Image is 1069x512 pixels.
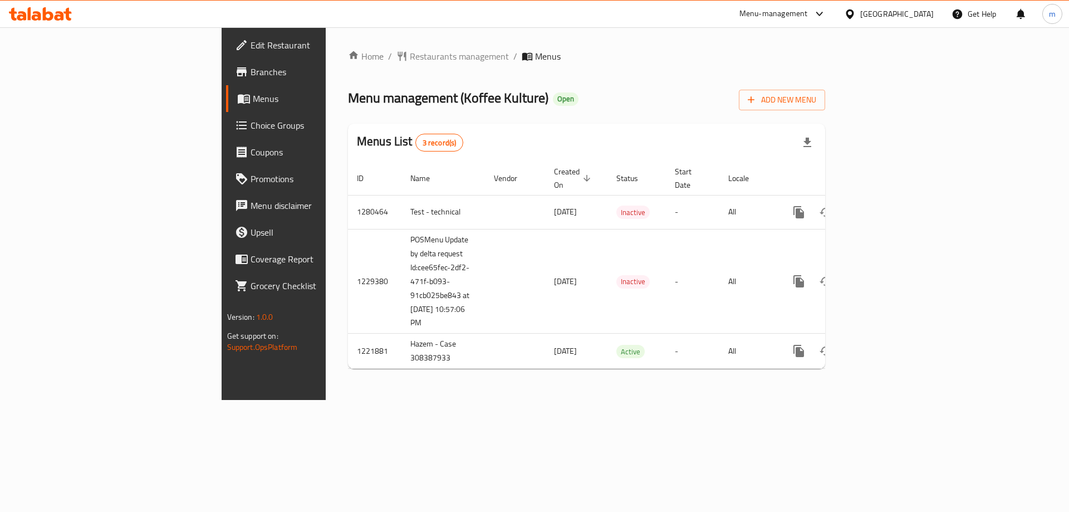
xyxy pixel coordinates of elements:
[719,229,777,334] td: All
[554,344,577,358] span: [DATE]
[226,165,400,192] a: Promotions
[739,90,825,110] button: Add New Menu
[226,32,400,58] a: Edit Restaurant
[410,50,509,63] span: Restaurants management
[553,94,578,104] span: Open
[666,334,719,369] td: -
[251,65,391,79] span: Branches
[226,219,400,246] a: Upsell
[719,195,777,229] td: All
[357,172,378,185] span: ID
[357,133,463,152] h2: Menus List
[675,165,706,192] span: Start Date
[226,272,400,299] a: Grocery Checklist
[860,8,934,20] div: [GEOGRAPHIC_DATA]
[554,274,577,289] span: [DATE]
[616,275,650,288] span: Inactive
[554,204,577,219] span: [DATE]
[786,199,812,226] button: more
[416,138,463,148] span: 3 record(s)
[410,172,444,185] span: Name
[786,268,812,295] button: more
[348,85,548,110] span: Menu management ( Koffee Kulture )
[226,112,400,139] a: Choice Groups
[251,119,391,132] span: Choice Groups
[666,195,719,229] td: -
[251,226,391,239] span: Upsell
[794,129,821,156] div: Export file
[616,206,650,219] span: Inactive
[666,229,719,334] td: -
[401,229,485,334] td: POSMenu Update by delta request Id:cee65fec-2df2-471f-b093-91cb025be843 at [DATE] 10:57:06 PM
[812,199,839,226] button: Change Status
[719,334,777,369] td: All
[494,172,532,185] span: Vendor
[226,85,400,112] a: Menus
[251,199,391,212] span: Menu disclaimer
[251,279,391,292] span: Grocery Checklist
[616,345,645,358] span: Active
[786,338,812,364] button: more
[226,58,400,85] a: Branches
[812,338,839,364] button: Change Status
[253,92,391,105] span: Menus
[554,165,594,192] span: Created On
[401,334,485,369] td: Hazem - Case 308387933
[256,310,273,324] span: 1.0.0
[513,50,517,63] li: /
[226,192,400,219] a: Menu disclaimer
[616,206,650,219] div: Inactive
[227,340,298,354] a: Support.OpsPlatform
[401,195,485,229] td: Test - technical
[251,172,391,186] span: Promotions
[251,252,391,266] span: Coverage Report
[226,246,400,272] a: Coverage Report
[739,7,808,21] div: Menu-management
[777,162,901,196] th: Actions
[227,329,278,343] span: Get support on:
[226,139,400,165] a: Coupons
[251,38,391,52] span: Edit Restaurant
[553,92,578,106] div: Open
[348,162,901,369] table: enhanced table
[812,268,839,295] button: Change Status
[728,172,763,185] span: Locale
[227,310,254,324] span: Version:
[616,172,653,185] span: Status
[348,50,825,63] nav: breadcrumb
[415,134,464,152] div: Total records count
[535,50,561,63] span: Menus
[396,50,509,63] a: Restaurants management
[251,145,391,159] span: Coupons
[1049,8,1056,20] span: m
[748,93,816,107] span: Add New Menu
